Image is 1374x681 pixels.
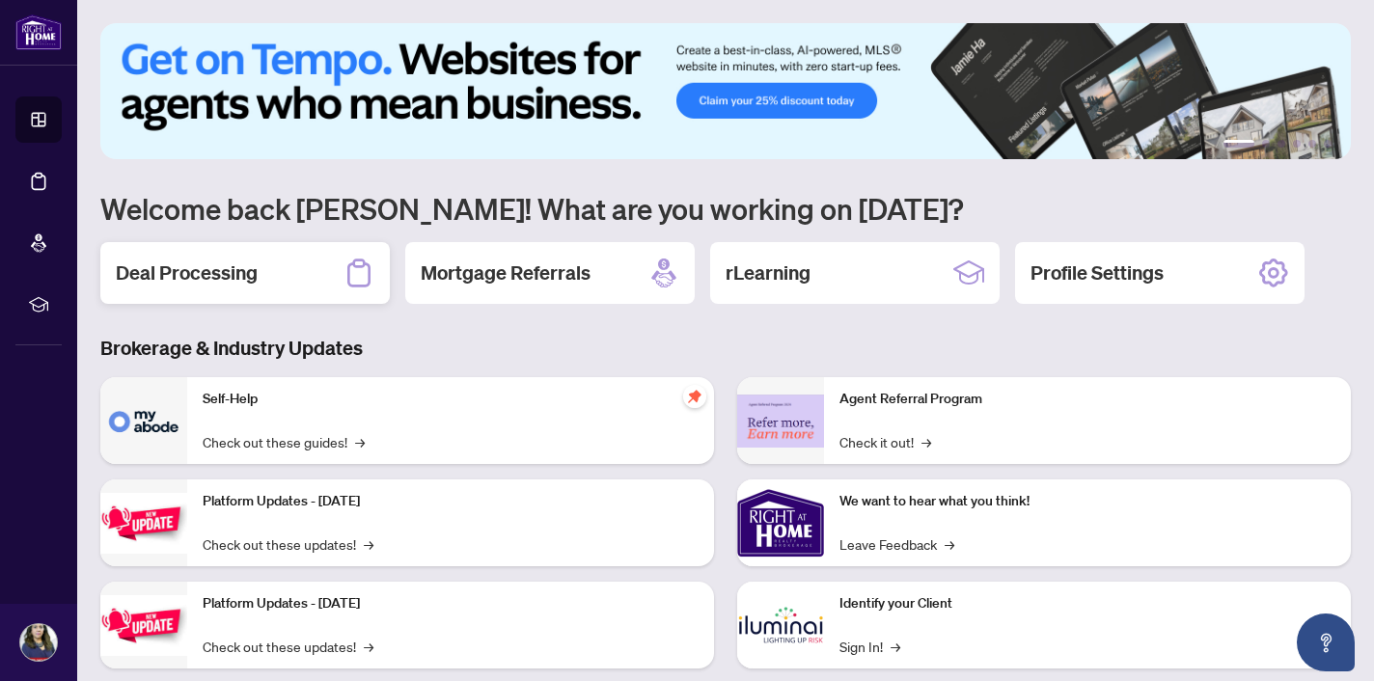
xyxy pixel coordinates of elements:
a: Leave Feedback→ [839,533,954,555]
img: logo [15,14,62,50]
span: → [355,431,365,452]
button: 4 [1293,140,1301,148]
a: Check it out!→ [839,431,931,452]
button: 3 [1278,140,1285,148]
h1: Welcome back [PERSON_NAME]! What are you working on [DATE]? [100,190,1351,227]
img: Agent Referral Program [737,395,824,448]
a: Sign In!→ [839,636,900,657]
p: Self-Help [203,389,699,410]
span: → [945,533,954,555]
p: We want to hear what you think! [839,491,1335,512]
button: 5 [1308,140,1316,148]
button: 6 [1324,140,1332,148]
img: Platform Updates - July 21, 2025 [100,493,187,554]
span: → [364,636,373,657]
h3: Brokerage & Industry Updates [100,335,1351,362]
h2: rLearning [726,259,811,286]
h2: Mortgage Referrals [421,259,591,286]
p: Platform Updates - [DATE] [203,491,699,512]
a: Check out these guides!→ [203,431,365,452]
span: → [921,431,931,452]
h2: Deal Processing [116,259,258,286]
img: Platform Updates - July 8, 2025 [100,595,187,656]
h2: Profile Settings [1030,259,1164,286]
p: Platform Updates - [DATE] [203,593,699,614]
p: Agent Referral Program [839,389,1335,410]
img: Self-Help [100,377,187,464]
span: → [364,533,373,555]
a: Check out these updates!→ [203,636,373,657]
button: 1 [1223,140,1254,148]
img: We want to hear what you think! [737,479,824,566]
img: Slide 0 [100,23,1351,159]
img: Profile Icon [20,624,57,661]
span: → [891,636,900,657]
span: pushpin [683,385,706,408]
p: Identify your Client [839,593,1335,614]
button: 2 [1262,140,1270,148]
img: Identify your Client [737,582,824,668]
button: Open asap [1297,613,1355,671]
a: Check out these updates!→ [203,533,373,555]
